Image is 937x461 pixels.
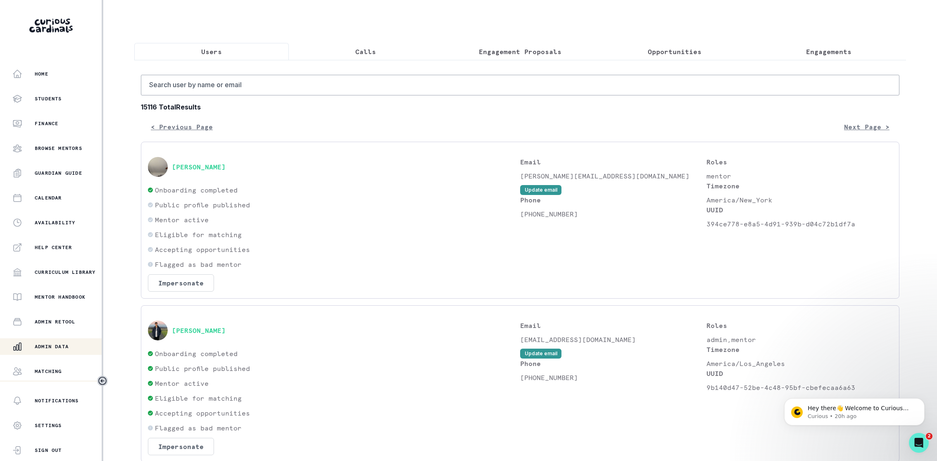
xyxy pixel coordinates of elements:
p: Flagged as bad mentor [155,423,242,433]
p: Finance [35,120,58,127]
p: Browse Mentors [35,145,82,152]
button: [PERSON_NAME] [172,326,226,335]
p: Eligible for matching [155,393,242,403]
p: Matching [35,368,62,375]
button: Update email [520,185,561,195]
p: Mentor active [155,215,209,225]
p: mentor [706,171,893,181]
p: Public profile published [155,364,250,373]
p: Onboarding completed [155,185,238,195]
p: admin,mentor [706,335,893,345]
p: Phone [520,195,706,205]
p: [PERSON_NAME][EMAIL_ADDRESS][DOMAIN_NAME] [520,171,706,181]
iframe: Intercom notifications message [772,381,937,439]
p: [PHONE_NUMBER] [520,373,706,383]
p: Eligible for matching [155,230,242,240]
p: America/Los_Angeles [706,359,893,368]
p: Roles [706,157,893,167]
p: Onboarding completed [155,349,238,359]
p: Email [520,321,706,330]
img: Curious Cardinals Logo [29,19,73,33]
p: Engagement Proposals [479,47,561,57]
button: Toggle sidebar [97,375,108,386]
p: Mentor Handbook [35,294,86,300]
p: Opportunities [648,47,702,57]
p: UUID [706,205,893,215]
button: Impersonate [148,274,214,292]
p: 9b140d47-52be-4c48-95bf-cbefecaa6a63 [706,383,893,392]
p: Calendar [35,195,62,201]
p: Admin Data [35,343,69,350]
p: Help Center [35,244,72,251]
p: Settings [35,422,62,429]
button: Next Page > [834,119,899,135]
span: 2 [926,433,932,440]
p: Public profile published [155,200,250,210]
p: Guardian Guide [35,170,82,176]
p: Flagged as bad mentor [155,259,242,269]
p: Curriculum Library [35,269,96,276]
p: Calls [355,47,376,57]
p: Timezone [706,345,893,354]
p: Availability [35,219,75,226]
iframe: Intercom live chat [909,433,929,453]
p: [PHONE_NUMBER] [520,209,706,219]
p: Phone [520,359,706,368]
button: Update email [520,349,561,359]
button: Impersonate [148,438,214,455]
p: Users [201,47,222,57]
p: Sign Out [35,447,62,454]
p: UUID [706,368,893,378]
p: [EMAIL_ADDRESS][DOMAIN_NAME] [520,335,706,345]
p: Roles [706,321,893,330]
b: 15116 Total Results [141,102,899,112]
p: America/New_York [706,195,893,205]
p: 394ce778-e8a5-4d91-939b-d04c72b1df7a [706,219,893,229]
button: [PERSON_NAME] [172,163,226,171]
p: Accepting opportunities [155,245,250,254]
p: Accepting opportunities [155,408,250,418]
p: Timezone [706,181,893,191]
p: Admin Retool [35,318,75,325]
p: Home [35,71,48,77]
p: Email [520,157,706,167]
p: Students [35,95,62,102]
p: Notifications [35,397,79,404]
p: Mentor active [155,378,209,388]
button: < Previous Page [141,119,223,135]
p: Engagements [806,47,851,57]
